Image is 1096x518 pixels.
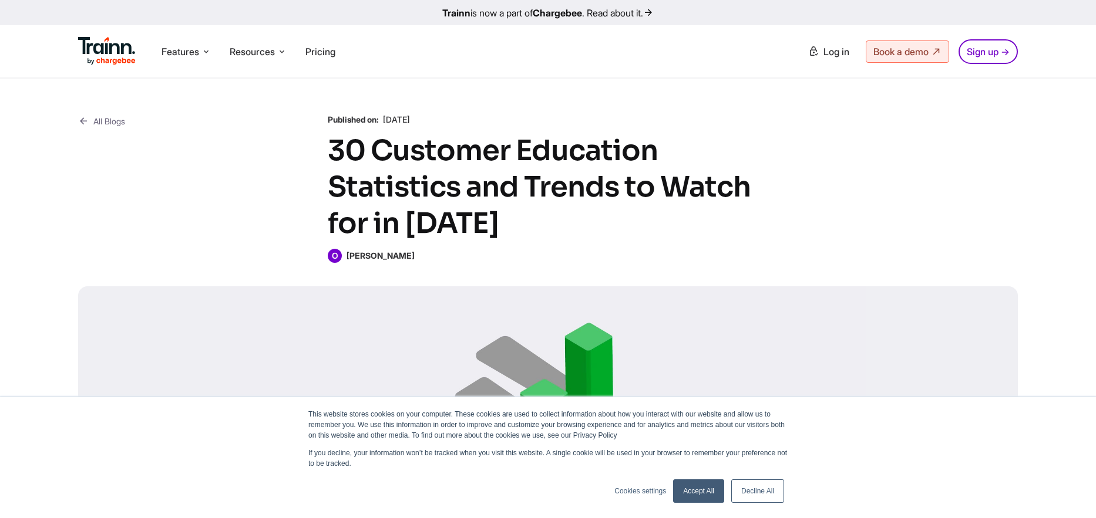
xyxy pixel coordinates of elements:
[866,40,949,63] a: Book a demo
[328,133,768,242] h1: 30 Customer Education Statistics and Trends to Watch for in [DATE]
[308,409,788,441] p: This website stores cookies on your computer. These cookies are used to collect information about...
[673,479,724,503] a: Accept All
[442,7,470,19] b: Trainn
[78,37,136,65] img: Trainn Logo
[78,114,125,128] a: All Blogs
[383,114,410,124] span: [DATE]
[347,250,415,260] b: [PERSON_NAME]
[614,486,666,496] a: Cookies settings
[305,46,335,57] a: Pricing
[731,479,784,503] a: Decline All
[533,7,582,19] b: Chargebee
[162,45,199,58] span: Features
[801,41,856,62] a: Log in
[328,249,342,263] span: O
[308,448,788,469] p: If you decline, your information won’t be tracked when you visit this website. A single cookie wi...
[823,46,849,57] span: Log in
[959,39,1018,64] a: Sign up →
[873,46,929,57] span: Book a demo
[230,45,275,58] span: Resources
[328,114,379,124] b: Published on:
